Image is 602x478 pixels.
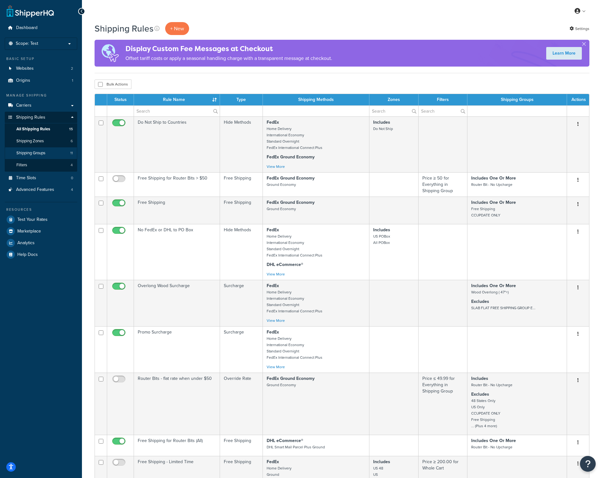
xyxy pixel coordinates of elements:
strong: Includes [373,458,390,465]
a: Analytics [5,237,77,249]
span: 0 [71,175,73,181]
strong: Includes One Or More [471,282,516,289]
span: 4 [71,187,73,192]
a: Shipping Zones 6 [5,135,77,147]
span: 6 [71,139,73,144]
a: Shipping Groups 11 [5,147,77,159]
a: Test Your Rates [5,214,77,225]
a: Advanced Features 4 [5,184,77,196]
input: Search [134,106,220,116]
span: 2 [71,66,73,71]
small: Router Bit - No Upcharge [471,182,512,187]
strong: FedEx Ground Economy [267,154,315,160]
td: Free Shipping for Router Bits > $50 [134,172,220,197]
th: Zones [369,94,419,105]
a: View More [267,271,285,277]
input: Search [369,106,418,116]
strong: FedEx Ground Economy [267,199,315,206]
span: Carriers [16,103,32,108]
small: Ground Economy [267,182,296,187]
img: duties-banner-06bc72dcb5fe05cb3f9472aba00be2ae8eb53ab6f0d8bb03d382ba314ac3c341.png [95,40,125,67]
strong: Excludes [471,391,489,398]
a: Websites 2 [5,63,77,74]
td: Price ≤ 49.99 for Everything in Shipping Group [419,373,467,435]
span: 15 [69,127,73,132]
strong: Includes [373,227,390,233]
a: View More [267,164,285,169]
a: Shipping Rules [5,112,77,123]
li: Shipping Rules [5,112,77,172]
input: Search [419,106,467,116]
td: Promo Surcharge [134,326,220,373]
small: Wood Overlong ( 47"+) [471,289,509,295]
a: Origins 1 [5,75,77,86]
li: Dashboard [5,22,77,34]
strong: FedEx Ground Economy [267,175,315,181]
small: US POBox All POBox [373,233,390,245]
small: Home Delivery International Economy Standard Overnight FedEx International Connect Plus [267,336,322,360]
small: Router Bit - No Upcharge [471,382,512,388]
small: Ground Economy [267,382,296,388]
span: Filters [16,162,27,168]
span: Shipping Zones [16,139,44,144]
li: All Shipping Rules [5,123,77,135]
strong: DHL eCommerce® [267,437,303,444]
a: Filters 4 [5,159,77,171]
small: DHL Smart Mail Parcel Plus Ground [267,444,325,450]
td: Surcharge [220,280,263,326]
div: Basic Setup [5,56,77,62]
span: Analytics [17,240,35,246]
td: No FedEx or DHL to PO Box [134,224,220,280]
li: Origins [5,75,77,86]
strong: Includes One Or More [471,437,516,444]
span: Time Slots [16,175,36,181]
strong: Excludes [471,298,489,305]
small: Home Delivery International Economy Standard Overnight FedEx International Connect Plus [267,289,322,314]
span: Marketplace [17,229,41,234]
td: Router Bits - flat rate when under $50 [134,373,220,435]
th: Shipping Methods [263,94,369,105]
a: View More [267,318,285,323]
small: Do Not Ship [373,126,393,132]
li: Carriers [5,100,77,111]
span: Origins [16,78,30,83]
td: Free Shipping [134,197,220,224]
button: Open Resource Center [580,456,596,472]
a: All Shipping Rules 15 [5,123,77,135]
a: Marketplace [5,226,77,237]
h4: Display Custom Fee Messages at Checkout [125,44,332,54]
span: Dashboard [16,25,38,31]
span: Websites [16,66,34,71]
div: Manage Shipping [5,93,77,98]
p: + New [165,22,189,35]
th: Status [107,94,134,105]
td: Free Shipping [220,435,263,456]
span: All Shipping Rules [16,127,50,132]
strong: Includes One Or More [471,175,516,181]
strong: Includes [373,119,390,126]
span: Help Docs [17,252,38,257]
small: Free Shipping CCUPDATE ONLY [471,206,500,218]
strong: FedEx [267,119,279,126]
th: Shipping Groups [467,94,567,105]
strong: Includes [471,375,488,382]
td: Override Rate [220,373,263,435]
small: Home Delivery International Economy Standard Overnight FedEx International Connect Plus [267,233,322,258]
strong: FedEx [267,458,279,465]
span: 11 [70,150,73,156]
small: Router Bit - No Upcharge [471,444,512,450]
a: ShipperHQ Home [7,5,54,17]
th: Rule Name : activate to sort column ascending [134,94,220,105]
td: Do Not Ship to Countries [134,116,220,172]
p: Offset tariff costs or apply a seasonal handling charge with a transparent message at checkout. [125,54,332,63]
th: Actions [567,94,589,105]
li: Websites [5,63,77,74]
td: Hide Methods [220,116,263,172]
li: Shipping Groups [5,147,77,159]
td: Free Shipping [220,197,263,224]
span: 1 [72,78,73,83]
span: 4 [71,162,73,168]
td: Surcharge [220,326,263,373]
div: Resources [5,207,77,212]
